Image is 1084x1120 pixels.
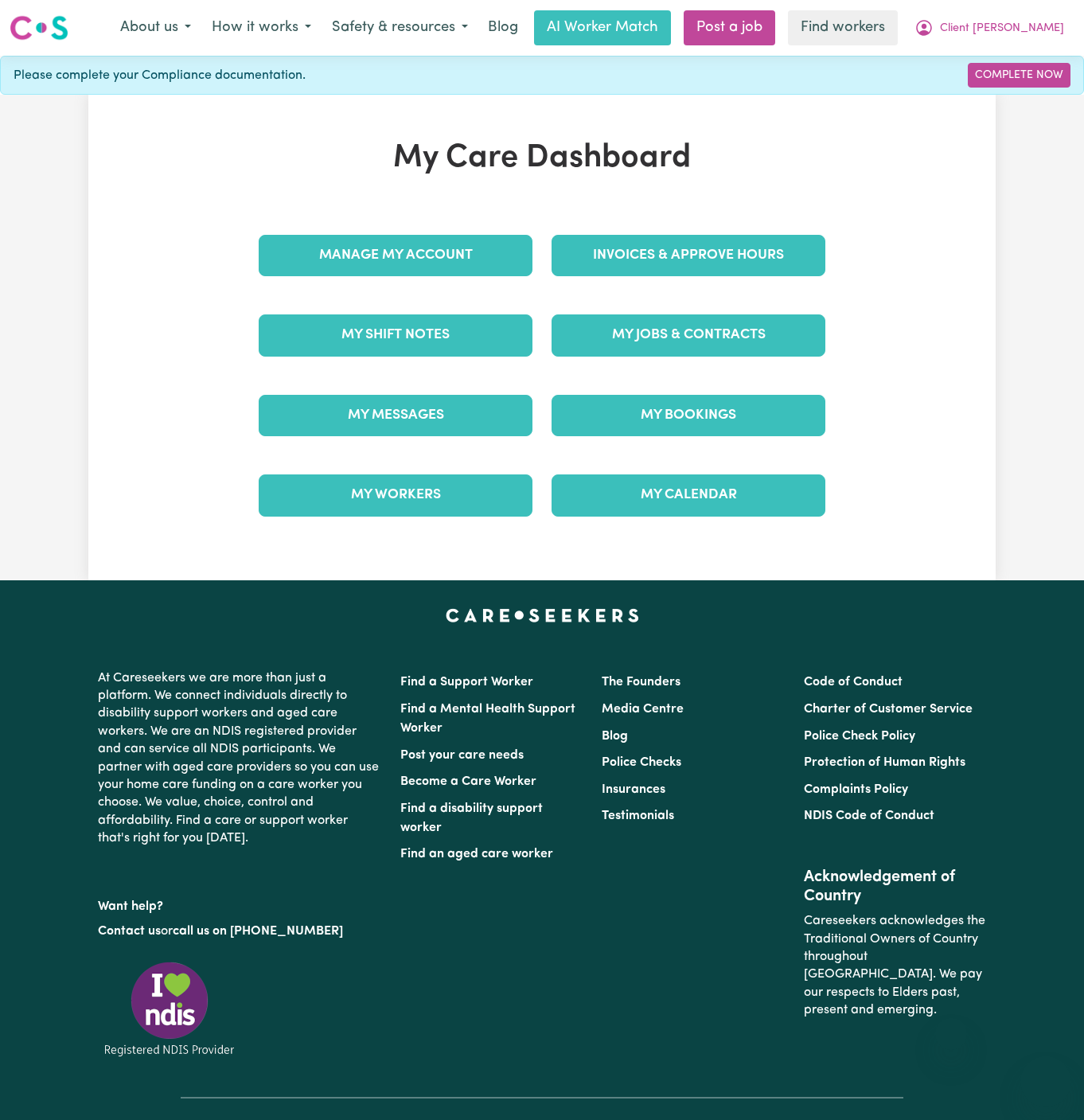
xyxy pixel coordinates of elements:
a: My Messages [259,395,532,436]
a: Blog [478,10,528,45]
a: My Bookings [552,395,825,436]
button: My Account [904,11,1074,45]
a: Code of Conduct [804,676,903,689]
a: Find an aged care worker [400,848,553,860]
p: Careseekers acknowledges the Traditional Owners of Country throughout [GEOGRAPHIC_DATA]. We pay o... [804,906,986,1025]
a: Complete Now [968,63,1070,88]
a: My Calendar [552,474,825,516]
a: Complaints Policy [804,783,908,796]
a: AI Worker Match [534,10,671,45]
button: How it works [201,11,322,45]
a: Find a Support Worker [400,676,533,689]
img: Registered NDIS provider [98,959,241,1059]
button: About us [110,11,201,45]
p: or [98,916,381,946]
a: Police Check Policy [804,730,915,743]
a: Find a Mental Health Support Worker [400,703,575,735]
a: call us on [PHONE_NUMBER] [173,925,343,938]
a: Careseekers home page [446,609,639,622]
span: Client [PERSON_NAME] [940,20,1064,37]
a: Post your care needs [400,749,524,762]
a: Manage My Account [259,235,532,276]
a: Invoices & Approve Hours [552,235,825,276]
a: Find a disability support worker [400,802,543,834]
a: Police Checks [602,756,681,769]
a: Protection of Human Rights [804,756,965,769]
a: Become a Care Worker [400,775,536,788]
a: My Jobs & Contracts [552,314,825,356]
h1: My Care Dashboard [249,139,835,178]
button: Safety & resources [322,11,478,45]
a: Contact us [98,925,161,938]
a: NDIS Code of Conduct [804,810,934,822]
a: Insurances [602,783,665,796]
p: At Careseekers we are more than just a platform. We connect individuals directly to disability su... [98,663,381,854]
img: Careseekers logo [10,14,68,42]
a: The Founders [602,676,680,689]
span: Please complete your Compliance documentation. [14,66,306,85]
a: Testimonials [602,810,674,822]
a: Find workers [788,10,898,45]
a: Charter of Customer Service [804,703,973,716]
a: My Shift Notes [259,314,532,356]
iframe: Close message [935,1018,967,1050]
p: Want help? [98,892,381,915]
h2: Acknowledgement of Country [804,868,986,906]
a: Blog [602,730,628,743]
a: Post a job [684,10,775,45]
iframe: Button to launch messaging window [1020,1056,1071,1107]
a: Media Centre [602,703,684,716]
a: My Workers [259,474,532,516]
a: Careseekers logo [10,10,68,46]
